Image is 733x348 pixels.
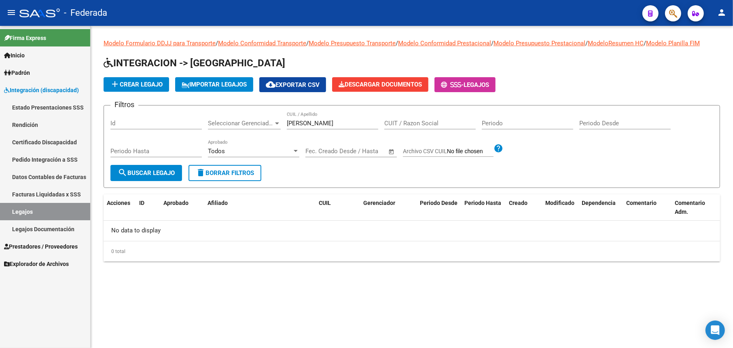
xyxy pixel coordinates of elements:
[332,77,428,92] button: Descargar Documentos
[506,194,542,221] datatable-header-cell: Creado
[110,99,138,110] h3: Filtros
[441,81,464,89] span: -
[705,321,725,340] div: Open Intercom Messenger
[259,77,326,92] button: Exportar CSV
[305,148,338,155] input: Fecha inicio
[316,194,360,221] datatable-header-cell: CUIL
[461,194,506,221] datatable-header-cell: Periodo Hasta
[717,8,727,17] mat-icon: person
[160,194,193,221] datatable-header-cell: Aprobado
[582,200,616,206] span: Dependencia
[675,200,705,215] span: Comentario Adm.
[196,169,254,177] span: Borrar Filtros
[387,147,396,156] button: Open calendar
[118,168,127,177] mat-icon: search
[204,194,316,221] datatable-header-cell: Afiliado
[309,40,396,47] a: Modelo Presupuesto Transporte
[218,40,306,47] a: Modelo Conformidad Transporte
[646,40,700,47] a: Modelo Planilla FIM
[110,165,182,181] button: Buscar Legajo
[208,200,228,206] span: Afiliado
[104,40,216,47] a: Modelo Formulario DDJJ para Transporte
[360,194,417,221] datatable-header-cell: Gerenciador
[464,81,489,89] span: Legajos
[672,194,720,221] datatable-header-cell: Comentario Adm.
[64,4,107,22] span: - Federada
[363,200,395,206] span: Gerenciador
[578,194,623,221] datatable-header-cell: Dependencia
[6,8,16,17] mat-icon: menu
[4,259,69,268] span: Explorador de Archivos
[104,241,720,262] div: 0 total
[266,81,320,89] span: Exportar CSV
[4,68,30,77] span: Padrón
[509,200,528,206] span: Creado
[104,221,720,241] div: No data to display
[175,77,253,92] button: IMPORTAR LEGAJOS
[319,200,331,206] span: CUIL
[345,148,385,155] input: Fecha fin
[623,194,672,221] datatable-header-cell: Comentario
[4,34,46,42] span: Firma Express
[208,120,273,127] span: Seleccionar Gerenciador
[110,81,163,88] span: Crear Legajo
[266,80,275,89] mat-icon: cloud_download
[104,77,169,92] button: Crear Legajo
[104,39,720,262] div: / / / / / /
[626,200,657,206] span: Comentario
[110,79,120,89] mat-icon: add
[208,148,225,155] span: Todos
[4,86,79,95] span: Integración (discapacidad)
[420,200,458,206] span: Periodo Desde
[464,200,501,206] span: Periodo Hasta
[447,148,494,155] input: Archivo CSV CUIL
[189,165,261,181] button: Borrar Filtros
[4,242,78,251] span: Prestadores / Proveedores
[136,194,160,221] datatable-header-cell: ID
[403,148,447,154] span: Archivo CSV CUIL
[494,40,585,47] a: Modelo Presupuesto Prestacional
[107,200,130,206] span: Acciones
[163,200,189,206] span: Aprobado
[339,81,422,88] span: Descargar Documentos
[196,168,205,177] mat-icon: delete
[104,57,285,69] span: INTEGRACION -> [GEOGRAPHIC_DATA]
[494,143,503,153] mat-icon: help
[398,40,491,47] a: Modelo Conformidad Prestacional
[542,194,578,221] datatable-header-cell: Modificado
[118,169,175,177] span: Buscar Legajo
[545,200,574,206] span: Modificado
[182,81,247,88] span: IMPORTAR LEGAJOS
[4,51,25,60] span: Inicio
[139,200,144,206] span: ID
[104,194,136,221] datatable-header-cell: Acciones
[417,194,461,221] datatable-header-cell: Periodo Desde
[588,40,644,47] a: ModeloResumen HC
[434,77,496,92] button: -Legajos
